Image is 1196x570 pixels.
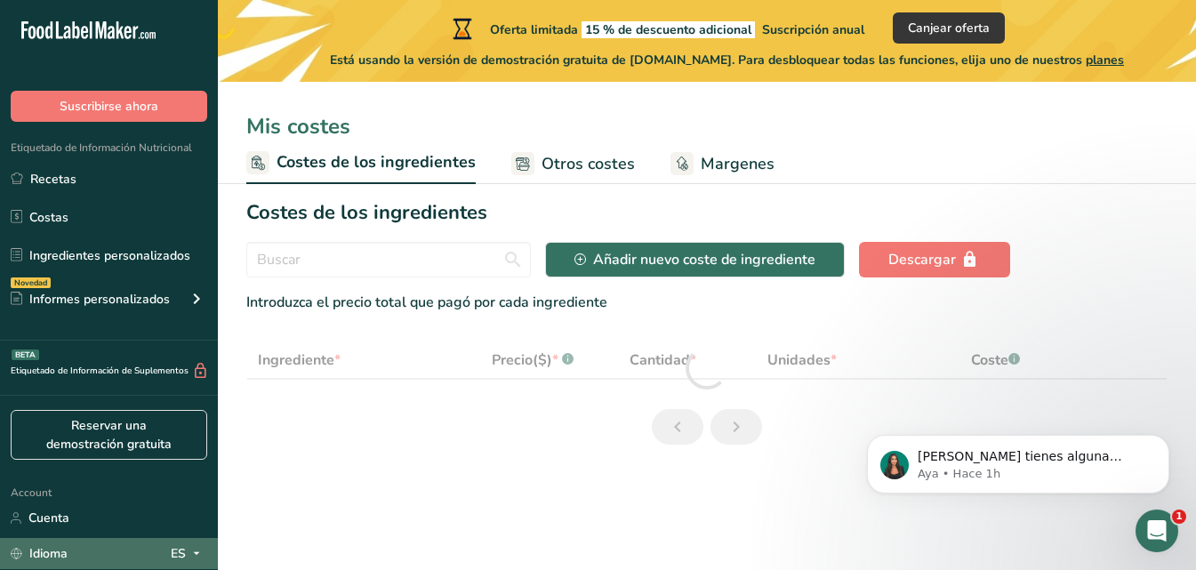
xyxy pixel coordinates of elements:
[246,242,531,277] input: Buscar
[1136,510,1178,552] iframe: Intercom live chat
[710,409,762,445] a: Siguiente página
[582,21,755,38] span: 15 % de descuento adicional
[11,538,68,569] a: Idioma
[277,150,476,174] span: Costes de los ingredientes
[246,142,476,185] a: Costes de los ingredientes
[449,18,864,39] div: Oferta limitada
[11,410,207,460] a: Reservar una demostración gratuita
[171,543,207,565] div: ES
[574,249,815,270] div: Añadir nuevo coste de ingrediente
[859,242,1010,277] button: Descargar
[701,152,775,176] span: Margenes
[511,144,635,184] a: Otros costes
[888,249,981,270] div: Descargar
[330,51,1124,69] span: Está usando la versión de demostración gratuita de [DOMAIN_NAME]. Para desbloquear todas las func...
[908,19,990,37] span: Canjear oferta
[11,91,207,122] button: Suscribirse ahora
[893,12,1005,44] button: Canjear oferta
[218,110,1196,142] div: Mis costes
[246,198,487,228] h2: Costes de los ingredientes
[670,144,775,184] a: Margenes
[762,21,864,38] span: Suscripción anual
[1086,52,1124,68] span: planes
[652,409,703,445] a: Página anterior
[840,397,1196,522] iframe: Intercom notifications mensaje
[1172,510,1186,524] span: 1
[60,97,158,116] span: Suscribirse ahora
[542,152,635,176] span: Otros costes
[11,277,51,288] div: Novedad
[11,290,170,309] div: Informes personalizados
[545,242,845,277] button: Añadir nuevo coste de ingrediente
[246,292,1168,313] div: Introduzca el precio total que pagó por cada ingrediente
[12,349,39,360] div: BETA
